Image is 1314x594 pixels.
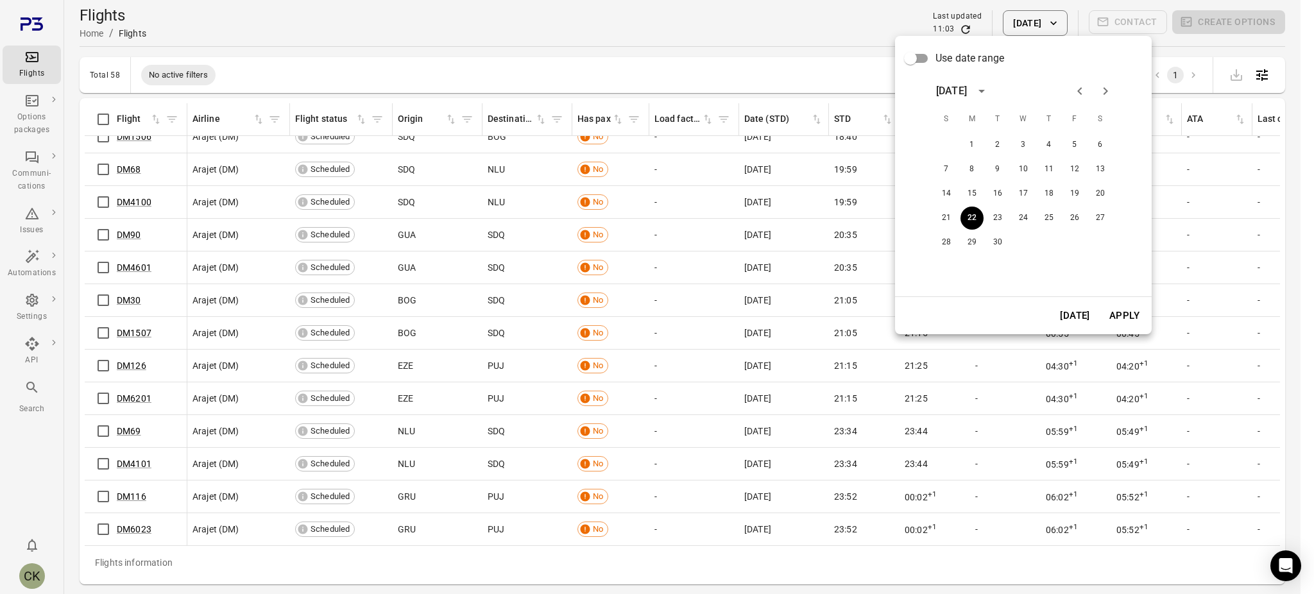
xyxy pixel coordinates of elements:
button: [DATE] [1053,302,1097,329]
span: Monday [960,106,984,132]
button: 10 [1012,158,1035,181]
button: 18 [1037,182,1061,205]
button: Next month [1093,78,1118,104]
button: 23 [986,207,1009,230]
button: 17 [1012,182,1035,205]
div: [DATE] [936,83,967,99]
button: 8 [960,158,984,181]
span: Thursday [1037,106,1061,132]
button: 26 [1063,207,1086,230]
button: 15 [960,182,984,205]
button: calendar view is open, switch to year view [971,80,993,102]
span: Wednesday [1012,106,1035,132]
span: Tuesday [986,106,1009,132]
button: 2 [986,133,1009,157]
button: 21 [935,207,958,230]
button: 19 [1063,182,1086,205]
button: Apply [1102,302,1147,329]
button: 25 [1037,207,1061,230]
button: 27 [1089,207,1112,230]
button: 22 [960,207,984,230]
button: 29 [960,231,984,254]
button: 6 [1089,133,1112,157]
button: 16 [986,182,1009,205]
button: 24 [1012,207,1035,230]
span: Saturday [1089,106,1112,132]
span: Sunday [935,106,958,132]
button: 5 [1063,133,1086,157]
div: Open Intercom Messenger [1270,550,1301,581]
button: 7 [935,158,958,181]
button: 11 [1037,158,1061,181]
button: 30 [986,231,1009,254]
button: 9 [986,158,1009,181]
button: 14 [935,182,958,205]
button: 20 [1089,182,1112,205]
button: 12 [1063,158,1086,181]
button: 4 [1037,133,1061,157]
span: Friday [1063,106,1086,132]
button: Previous month [1067,78,1093,104]
button: 3 [1012,133,1035,157]
button: 1 [960,133,984,157]
button: 13 [1089,158,1112,181]
button: 28 [935,231,958,254]
span: Use date range [935,51,1004,66]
